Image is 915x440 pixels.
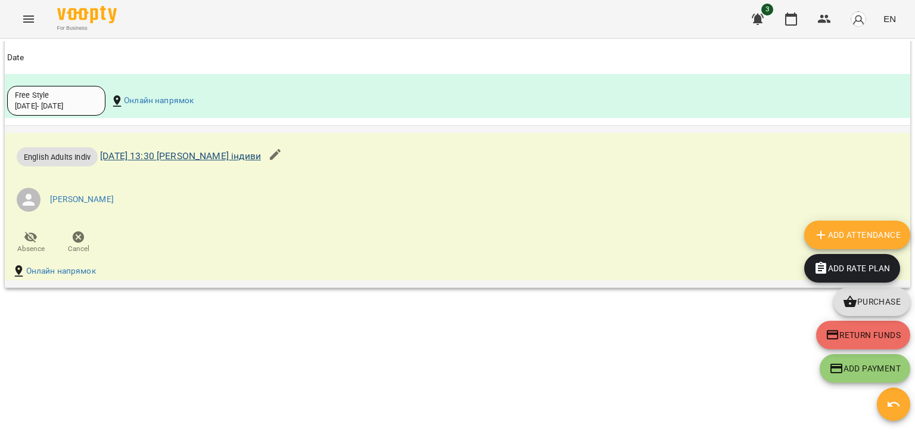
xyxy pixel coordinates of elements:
div: Date [7,51,24,65]
div: Free Style [15,90,98,101]
span: Add Payment [829,361,901,376]
a: Онлайн напрямок [124,95,194,107]
span: 3 [761,4,773,16]
span: Purchase [843,295,901,309]
span: Cancel [68,244,89,254]
a: [PERSON_NAME] [50,194,114,206]
span: Add Attendance [814,228,901,242]
a: [DATE] 13:30 [PERSON_NAME] індиви [100,150,261,162]
button: Cancel [55,226,102,259]
span: Add Rate plan [814,261,891,275]
button: Return funds [816,321,910,349]
div: Free Style[DATE]- [DATE] [7,86,105,116]
button: Purchase [833,287,910,316]
a: Онлайн напрямок [26,265,96,277]
span: Return funds [826,328,901,342]
button: EN [879,8,901,30]
span: Absence [17,244,45,254]
span: For Business [57,24,117,32]
img: avatar_s.png [850,11,867,27]
button: Absence [7,226,55,259]
div: [DATE] - [DATE] [15,101,63,111]
img: Voopty Logo [57,6,117,23]
button: Add Rate plan [804,254,900,283]
div: Sort [7,51,24,65]
button: Menu [14,5,43,33]
span: EN [883,13,896,25]
span: English Adults Indiv [17,151,98,163]
button: Add Attendance [804,221,910,249]
span: Date [7,51,908,65]
button: Add Payment [820,354,910,383]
